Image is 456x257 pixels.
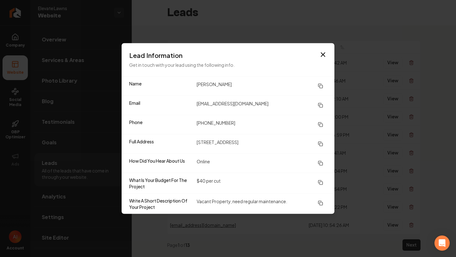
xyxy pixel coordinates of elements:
[129,197,192,210] dt: Write A Short Description Of Your Project
[197,138,327,150] dd: [STREET_ADDRESS]
[197,80,327,92] dd: [PERSON_NAME]
[197,100,327,111] dd: [EMAIL_ADDRESS][DOMAIN_NAME]
[129,61,327,69] p: Get in touch with your lead using the following info.
[129,138,192,150] dt: Full Address
[129,119,192,130] dt: Phone
[129,80,192,92] dt: Name
[129,51,327,60] h3: Lead Information
[197,119,327,130] dd: [PHONE_NUMBER]
[129,158,192,169] dt: How Did You Hear About Us
[197,177,327,190] dd: $40 per cut
[129,100,192,111] dt: Email
[197,158,327,169] dd: Online
[197,197,327,210] dd: Vacant Property, need regular maintenance.
[129,177,192,190] dt: What Is Your Budget For The Project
